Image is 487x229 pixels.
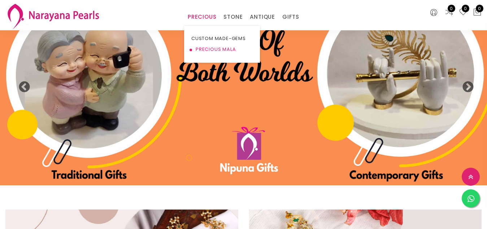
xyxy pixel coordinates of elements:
button: Previous [18,81,25,88]
span: 0 [462,5,469,12]
a: 0 [445,8,453,17]
a: ANTIQUE [250,12,275,22]
button: Next [462,81,469,88]
a: 0 [459,8,468,17]
button: 0 [473,8,482,17]
a: STONE [223,12,243,22]
a: PRECIOUS MALA [191,44,253,55]
span: 0 [476,5,483,12]
a: GIFTS [282,12,299,22]
a: PRECIOUS [188,12,216,22]
span: 0 [448,5,455,12]
a: CUSTOM MADE-GEMS [191,33,253,44]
